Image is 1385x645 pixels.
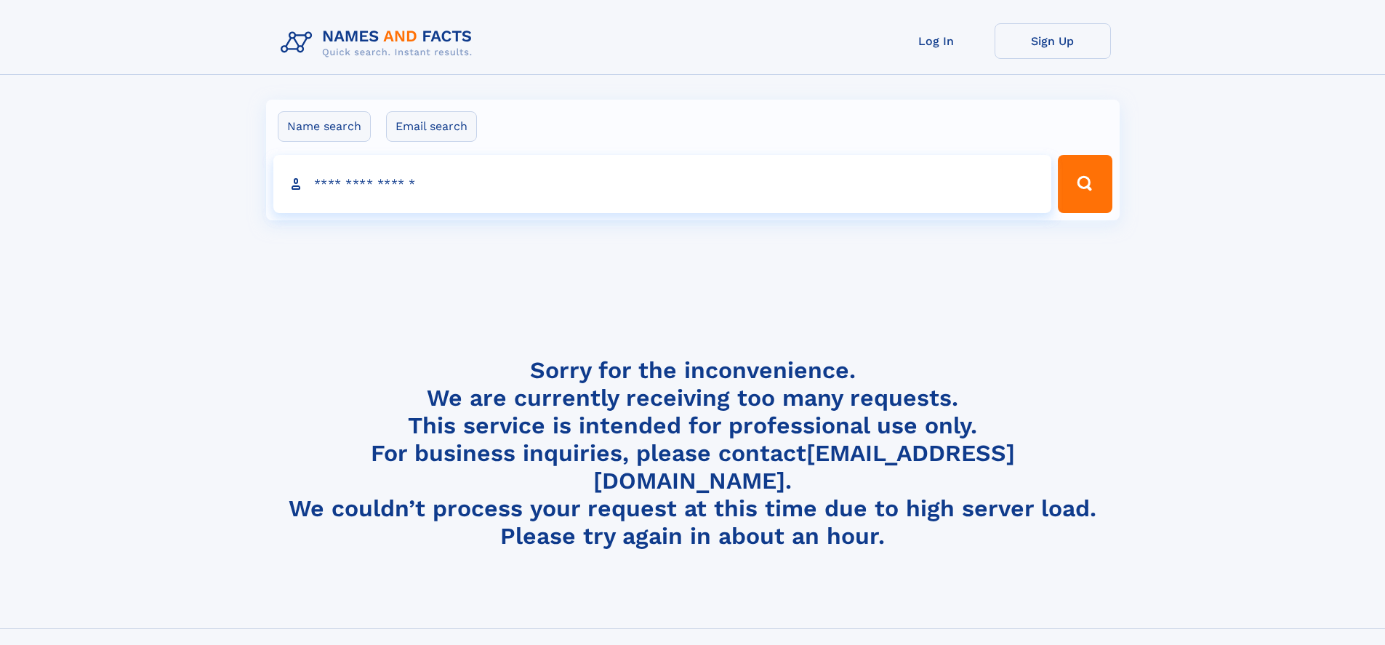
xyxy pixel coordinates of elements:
[278,111,371,142] label: Name search
[995,23,1111,59] a: Sign Up
[386,111,477,142] label: Email search
[593,439,1015,494] a: [EMAIL_ADDRESS][DOMAIN_NAME]
[275,23,484,63] img: Logo Names and Facts
[273,155,1052,213] input: search input
[1058,155,1112,213] button: Search Button
[878,23,995,59] a: Log In
[275,356,1111,550] h4: Sorry for the inconvenience. We are currently receiving too many requests. This service is intend...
